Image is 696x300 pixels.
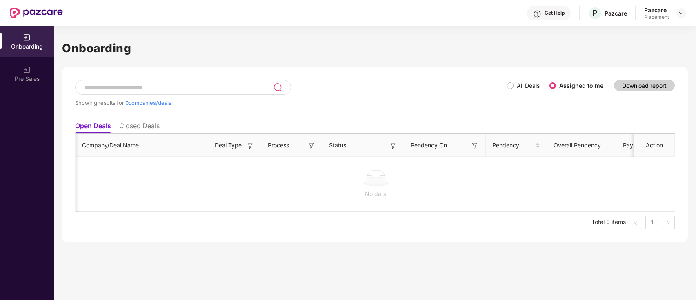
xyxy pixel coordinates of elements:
div: No data [82,189,669,198]
img: New Pazcare Logo [10,8,63,18]
span: right [666,220,671,225]
div: Get Help [545,10,565,16]
img: svg+xml;base64,PHN2ZyB3aWR0aD0iMTYiIGhlaWdodD0iMTYiIHZpZXdCb3g9IjAgMCAxNiAxNiIgZmlsbD0ibm9uZSIgeG... [471,142,479,150]
button: left [629,216,642,229]
span: P [592,8,598,18]
img: svg+xml;base64,PHN2ZyB3aWR0aD0iMTYiIGhlaWdodD0iMTYiIHZpZXdCb3g9IjAgMCAxNiAxNiIgZmlsbD0ibm9uZSIgeG... [307,142,316,150]
button: Download report [614,80,675,91]
label: All Deals [517,82,540,89]
li: Open Deals [75,122,111,133]
img: svg+xml;base64,PHN2ZyB3aWR0aD0iMjQiIGhlaWdodD0iMjUiIHZpZXdCb3g9IjAgMCAyNCAyNSIgZmlsbD0ibm9uZSIgeG... [273,82,282,92]
label: Assigned to me [559,82,603,89]
span: Pendency On [411,141,447,150]
li: 1 [645,216,658,229]
span: left [633,220,638,225]
img: svg+xml;base64,PHN2ZyB3aWR0aD0iMTYiIGhlaWdodD0iMTYiIHZpZXdCb3g9IjAgMCAxNiAxNiIgZmlsbD0ibm9uZSIgeG... [389,142,397,150]
th: Pendency [486,134,547,157]
div: Pazcare [605,9,627,17]
li: Total 0 items [591,216,626,229]
div: Pazcare [644,6,669,14]
img: svg+xml;base64,PHN2ZyB3aWR0aD0iMTYiIGhlaWdodD0iMTYiIHZpZXdCb3g9IjAgMCAxNiAxNiIgZmlsbD0ibm9uZSIgeG... [246,142,254,150]
th: Payment Done [616,134,678,157]
button: right [662,216,675,229]
span: Payment Done [623,141,665,150]
img: svg+xml;base64,PHN2ZyBpZD0iSGVscC0zMngzMiIgeG1sbnM9Imh0dHA6Ly93d3cudzMub3JnLzIwMDAvc3ZnIiB3aWR0aD... [533,10,541,18]
span: Status [329,141,346,150]
span: Deal Type [215,141,242,150]
li: Next Page [662,216,675,229]
img: svg+xml;base64,PHN2ZyBpZD0iRHJvcGRvd24tMzJ4MzIiIHhtbG5zPSJodHRwOi8vd3d3LnczLm9yZy8yMDAwL3N2ZyIgd2... [678,10,685,16]
img: svg+xml;base64,PHN2ZyB3aWR0aD0iMjAiIGhlaWdodD0iMjAiIHZpZXdCb3g9IjAgMCAyMCAyMCIgZmlsbD0ibm9uZSIgeG... [23,33,31,42]
a: 1 [646,216,658,229]
th: Overall Pendency [547,134,616,157]
li: Closed Deals [119,122,160,133]
span: 0 companies/deals [125,100,171,106]
span: Process [268,141,289,150]
th: Action [634,134,675,157]
h1: Onboarding [62,39,688,57]
div: Showing results for [75,100,507,106]
div: Placement [644,14,669,20]
th: Company/Deal Name [76,134,208,157]
li: Previous Page [629,216,642,229]
span: Pendency [492,141,534,150]
img: svg+xml;base64,PHN2ZyB3aWR0aD0iMjAiIGhlaWdodD0iMjAiIHZpZXdCb3g9IjAgMCAyMCAyMCIgZmlsbD0ibm9uZSIgeG... [23,66,31,74]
